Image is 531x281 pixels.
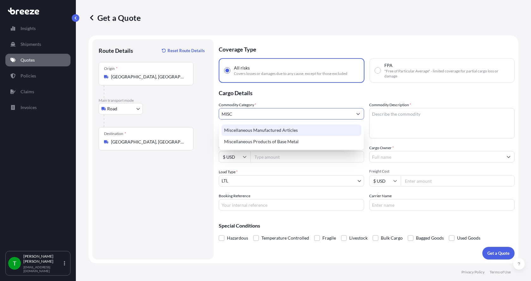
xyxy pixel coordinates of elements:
[369,102,411,108] label: Commodity Description
[99,103,143,114] button: Select transport
[219,223,515,228] p: Special Conditions
[104,131,126,136] div: Destination
[21,89,34,95] p: Claims
[219,39,515,58] p: Coverage Type
[384,69,509,79] span: "Free of Particular Average" - limited coverage for partial cargo loss or damage
[23,254,63,264] p: [PERSON_NAME] [PERSON_NAME]
[369,145,394,151] label: Cargo Owner
[234,65,250,71] span: All risks
[261,233,309,243] span: Temperature Controlled
[401,175,515,186] input: Enter amount
[21,104,37,111] p: Invoices
[219,83,515,102] p: Cargo Details
[222,178,228,184] span: LTL
[381,233,403,243] span: Bulk Cargo
[487,250,510,256] p: Get a Quote
[322,233,336,243] span: Fragile
[13,260,16,266] span: T
[457,233,480,243] span: Used Goods
[219,108,352,119] input: Select a commodity type
[111,74,186,80] input: Origin
[352,108,364,119] button: Show suggestions
[222,125,361,147] div: Suggestions
[21,73,36,79] p: Policies
[23,265,63,273] p: [EMAIL_ADDRESS][DOMAIN_NAME]
[369,199,515,211] input: Enter name
[99,98,207,103] p: Main transport mode
[21,41,41,47] p: Shipments
[88,13,141,23] p: Get a Quote
[168,47,205,54] p: Reset Route Details
[234,71,347,76] span: Covers losses or damages due to any cause, except for those excluded
[369,193,392,199] label: Carrier Name
[503,151,514,162] button: Show suggestions
[21,25,36,32] p: Insights
[416,233,444,243] span: Bagged Goods
[349,233,368,243] span: Livestock
[250,151,364,162] input: Type amount
[219,169,238,175] span: Load Type
[461,270,485,275] p: Privacy Policy
[111,139,186,145] input: Destination
[222,125,361,136] div: Miscellaneous Manufactured Articles
[384,62,393,69] span: FPA
[222,136,361,147] div: Miscellaneous Products of Base Metal
[219,102,256,108] label: Commodity Category
[219,193,250,199] label: Booking Reference
[104,66,118,71] div: Origin
[21,57,35,63] p: Quotes
[369,151,503,162] input: Full name
[219,199,364,211] input: Your internal reference
[99,47,133,54] p: Route Details
[219,145,364,150] span: Commodity Value
[369,169,515,174] span: Freight Cost
[490,270,511,275] p: Terms of Use
[107,106,117,112] span: Road
[227,233,248,243] span: Hazardous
